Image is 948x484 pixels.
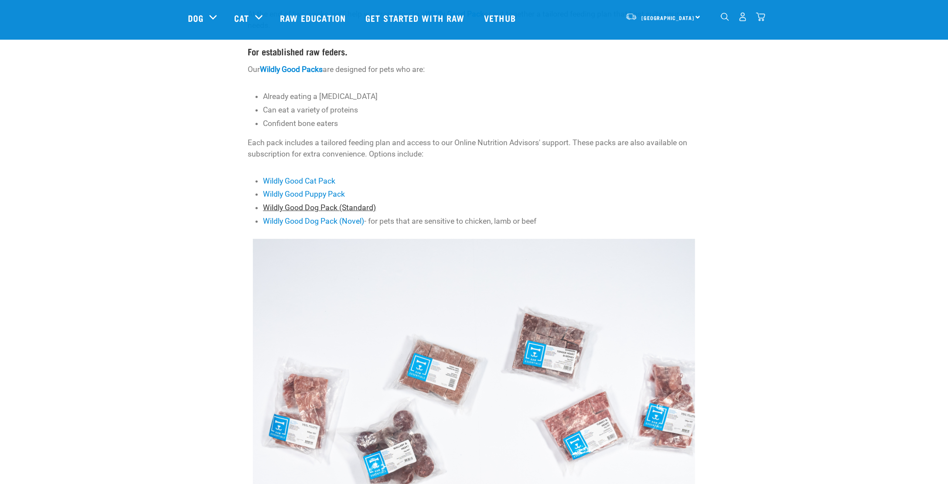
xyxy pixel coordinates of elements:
[263,118,700,129] p: Confident bone eaters
[188,11,204,24] a: Dog
[357,0,475,35] a: Get started with Raw
[475,0,527,35] a: Vethub
[625,13,637,20] img: van-moving.png
[260,65,323,74] a: Wildly Good Packs
[248,64,700,75] p: Our are designed for pets who are:
[263,203,376,212] a: Wildly Good Dog Pack (Standard)
[234,11,249,24] a: Cat
[263,177,335,185] a: Wildly Good Cat Pack
[248,137,700,160] p: Each pack includes a tailored feeding plan and access to our Online Nutrition Advisors' support. ...
[738,12,747,21] img: user.png
[263,215,700,227] li: - for pets that are sensitive to chicken, lamb or beef
[263,104,700,116] p: Can eat a variety of proteins
[721,13,729,21] img: home-icon-1@2x.png
[271,0,357,35] a: Raw Education
[756,12,765,21] img: home-icon@2x.png
[263,217,364,225] a: Wildly Good Dog Pack (Novel)
[263,190,345,198] a: Wildly Good Puppy Pack
[248,46,700,56] h4: For established raw feders.
[641,16,694,19] span: [GEOGRAPHIC_DATA]
[263,91,700,102] p: Already eating a [MEDICAL_DATA]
